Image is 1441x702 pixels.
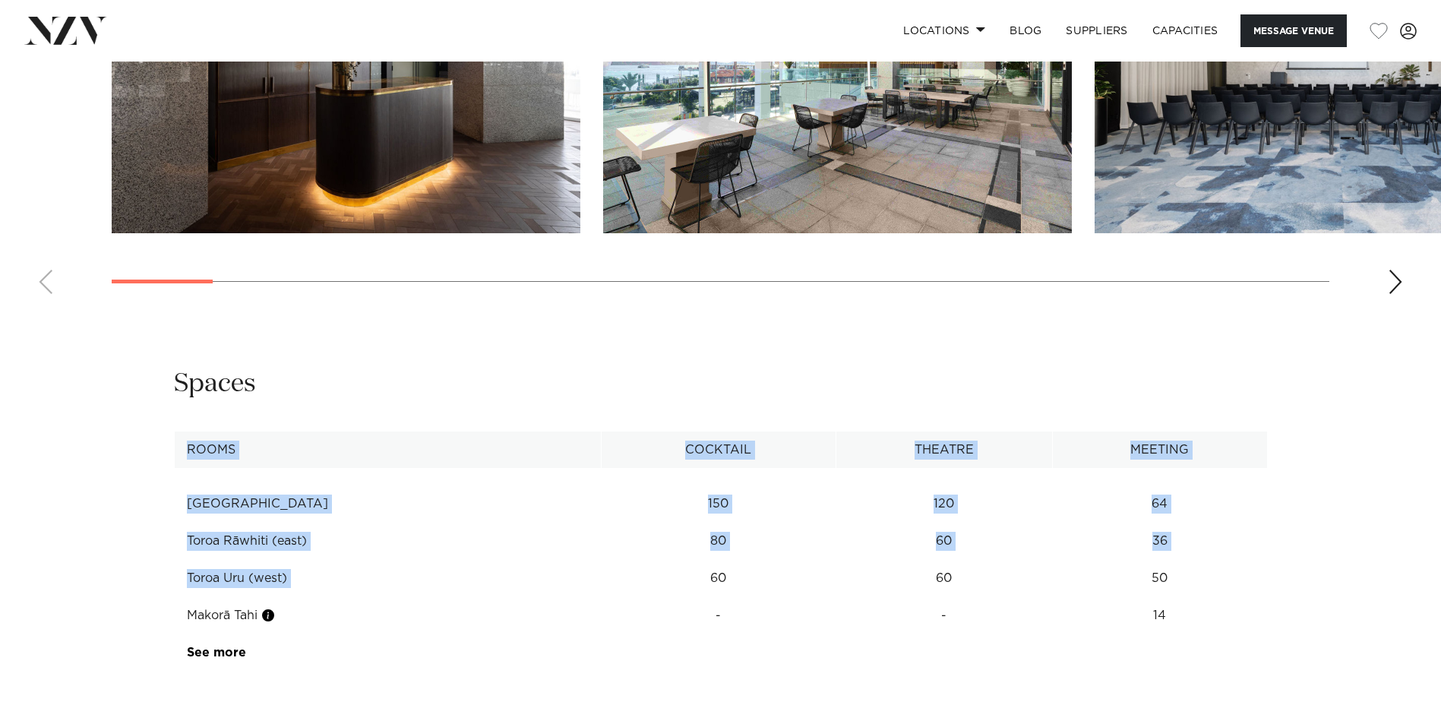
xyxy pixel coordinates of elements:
[602,560,836,597] td: 60
[24,17,107,44] img: nzv-logo.png
[1240,14,1347,47] button: Message Venue
[1054,14,1139,47] a: SUPPLIERS
[1052,485,1267,523] td: 64
[836,597,1052,634] td: -
[602,523,836,560] td: 80
[836,560,1052,597] td: 60
[836,432,1052,469] th: Theatre
[836,485,1052,523] td: 120
[174,432,602,469] th: Rooms
[891,14,997,47] a: Locations
[1052,523,1267,560] td: 36
[1052,560,1267,597] td: 50
[174,560,602,597] td: Toroa Uru (west)
[1052,597,1267,634] td: 14
[174,523,602,560] td: Toroa Rāwhiti (east)
[602,432,836,469] th: Cocktail
[602,485,836,523] td: 150
[174,485,602,523] td: [GEOGRAPHIC_DATA]
[1140,14,1231,47] a: Capacities
[997,14,1054,47] a: BLOG
[836,523,1052,560] td: 60
[1052,432,1267,469] th: Meeting
[174,597,602,634] td: Makorā Tahi
[602,597,836,634] td: -
[174,367,256,401] h2: Spaces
